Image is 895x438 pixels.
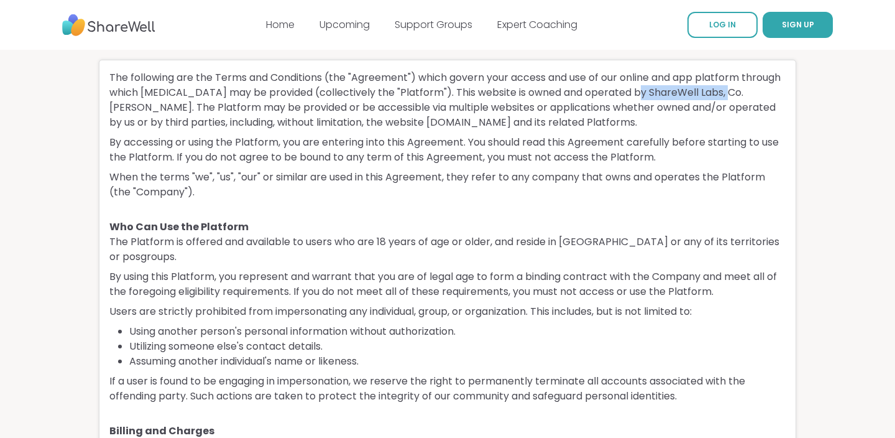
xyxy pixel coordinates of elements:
[62,8,155,42] img: ShareWell Nav Logo
[319,17,370,32] a: Upcoming
[266,17,295,32] a: Home
[395,17,472,32] a: Support Groups
[687,12,758,38] a: LOG IN
[782,19,814,30] span: SIGN UP
[709,19,736,30] span: LOG IN
[109,135,786,165] p: By accessing or using the Platform, you are entering into this Agreement. You should read this Ag...
[109,70,786,130] p: The following are the Terms and Conditions (the "Agreement") which govern your access and use of ...
[109,304,786,319] p: Users are strictly prohibited from impersonating any individual, group, or organization. This inc...
[763,12,833,38] button: SIGN UP
[109,235,786,264] p: The Platform is offered and available to users who are 18 years of age or older, and reside in [G...
[109,170,786,200] p: When the terms "we", "us", "our" or similar are used in this Agreement, they refer to any company...
[129,354,786,369] li: Assuming another individual's name or likeness.
[109,374,786,404] p: If a user is found to be engaging in impersonation, we reserve the right to permanently terminate...
[109,269,786,299] p: By using this Platform, you represent and warrant that you are of legal age to form a binding con...
[129,324,786,339] li: Using another person's personal information without authorization.
[129,339,786,354] li: Utilizing someone else's contact details.
[109,220,786,235] h4: Who Can Use the Platform
[497,17,577,32] a: Expert Coaching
